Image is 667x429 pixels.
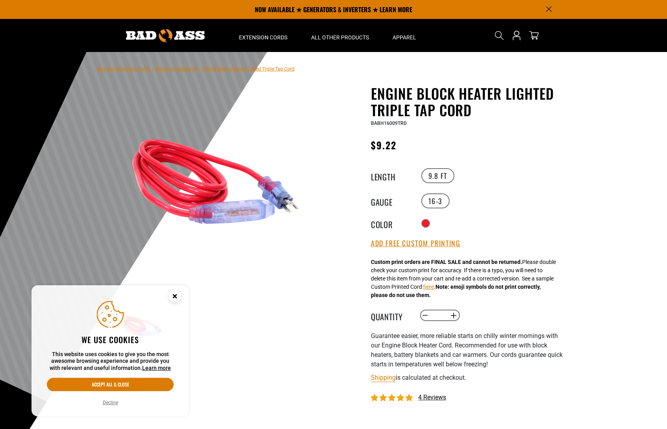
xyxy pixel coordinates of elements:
[371,239,460,248] button: Add Free Custom Printing
[198,66,200,72] span: ›
[299,19,381,52] summary: All Other Products
[371,259,522,265] strong: Custom print orders are FINAL SALE and cannot be returned.
[142,365,171,371] a: Learn more
[97,66,150,72] a: Bad Ass Extension Cords
[418,394,446,401] span: 4 reviews
[371,331,564,369] p: Guarantee easier, more reliable starts on chilly winter mornings with our Engine Block Heater Cor...
[421,193,450,208] label: 16-3
[371,138,396,152] span: $9.22
[371,284,541,298] strong: Note: emoji symbols do not print correctly, please do not use them.
[47,334,174,345] h2: We use cookies
[423,283,434,291] button: here
[155,66,197,72] a: Return to Collection
[393,34,416,41] span: Apparel
[371,171,410,181] legend: Length
[371,372,564,383] div: is calculated at checkout.
[371,310,410,321] label: Quantity
[371,374,396,381] a: Shipping
[371,394,414,402] span: 5.00 stars
[227,19,299,52] summary: Extension Cords
[371,121,407,126] span: BABH16009TRD
[97,64,295,73] nav: breadcrumbs
[239,34,287,41] span: Extension Cords
[371,258,556,299] div: Please double check your custom print for accuracy. If there is a typo, you will need to delete t...
[381,19,428,52] summary: Apparel
[311,34,369,41] span: All Other Products
[152,66,154,72] span: ›
[493,29,506,42] summary: Search
[371,196,410,206] legend: Gauge
[421,168,455,183] label: 9.8 FT
[202,66,295,72] span: Engine Block Heater Lighted Triple Tap Cord
[120,87,310,277] img: red
[100,399,120,407] button: Decline
[31,285,189,417] aside: Cookie Consent
[47,378,174,391] button: Accept all & close
[126,29,205,42] img: Bad Ass Extension Cords
[371,218,410,228] legend: Color
[47,351,174,372] p: This website uses cookies to give you the most awesome browsing experience and provide you with r...
[371,85,564,118] h1: Engine Block Heater Lighted Triple Tap Cord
